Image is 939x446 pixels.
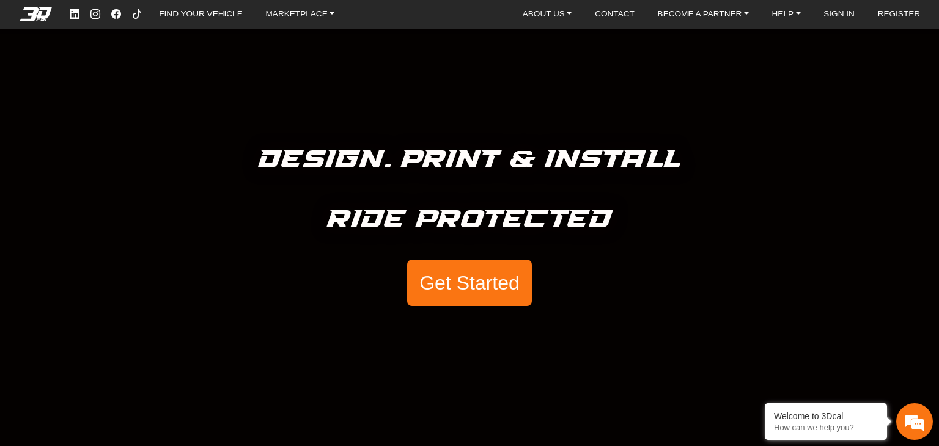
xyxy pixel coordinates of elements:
[154,6,247,23] a: FIND YOUR VEHICLE
[819,6,860,23] a: SIGN IN
[873,6,926,23] a: REGISTER
[767,6,806,23] a: HELP
[259,140,681,180] h5: Design. Print & Install
[590,6,639,23] a: CONTACT
[407,260,532,306] button: Get Started
[774,423,878,432] p: How can we help you?
[327,200,613,240] h5: Ride Protected
[518,6,577,23] a: ABOUT US
[653,6,754,23] a: BECOME A PARTNER
[774,411,878,421] div: Welcome to 3Dcal
[261,6,340,23] a: MARKETPLACE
